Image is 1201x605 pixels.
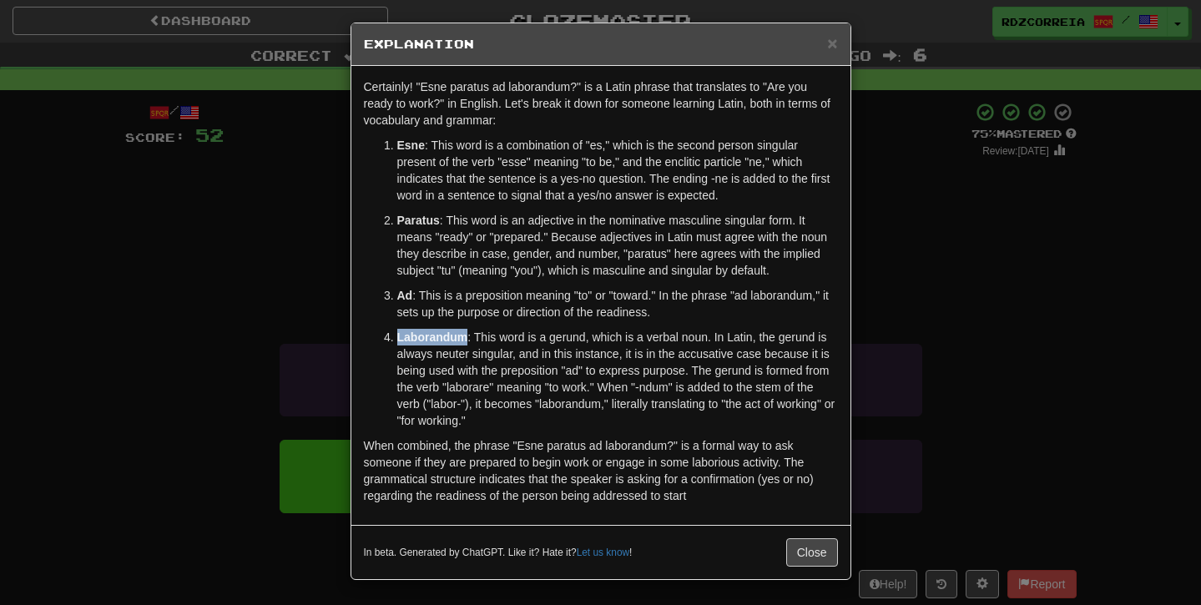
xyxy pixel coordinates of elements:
strong: Ad [397,289,413,302]
small: In beta. Generated by ChatGPT. Like it? Hate it? ! [364,546,633,560]
a: Let us know [577,547,629,558]
p: : This is a preposition meaning "to" or "toward." In the phrase "ad laborandum," it sets up the p... [397,287,838,320]
strong: Laborandum [397,330,468,344]
h5: Explanation [364,36,838,53]
p: Certainly! "Esne paratus ad laborandum?" is a Latin phrase that translates to "Are you ready to w... [364,78,838,129]
p: : This word is a gerund, which is a verbal noun. In Latin, the gerund is always neuter singular, ... [397,329,838,429]
strong: Esne [397,139,425,152]
p: : This word is a combination of "es," which is the second person singular present of the verb "es... [397,137,838,204]
button: Close [827,34,837,52]
strong: Paratus [397,214,440,227]
p: When combined, the phrase "Esne paratus ad laborandum?" is a formal way to ask someone if they ar... [364,437,838,504]
p: : This word is an adjective in the nominative masculine singular form. It means "ready" or "prepa... [397,212,838,279]
span: × [827,33,837,53]
button: Close [786,538,838,567]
